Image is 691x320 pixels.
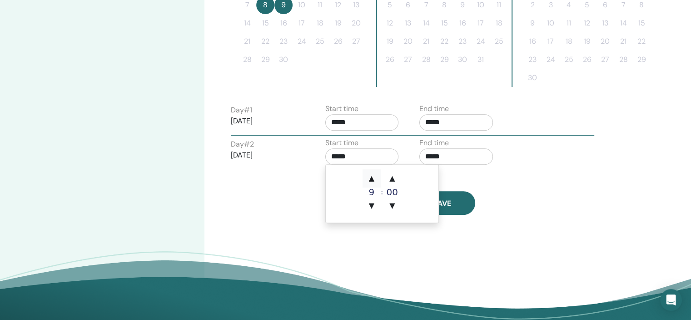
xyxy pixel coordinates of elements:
[381,14,399,32] button: 12
[523,51,542,69] button: 23
[231,150,304,161] p: [DATE]
[363,188,381,197] div: 9
[542,51,560,69] button: 24
[560,14,578,32] button: 11
[614,51,632,69] button: 28
[472,32,490,51] button: 24
[231,139,254,150] label: Day # 2
[472,14,490,32] button: 17
[325,103,358,114] label: Start time
[490,32,508,51] button: 25
[435,32,453,51] button: 22
[614,32,632,51] button: 21
[453,14,472,32] button: 16
[256,32,274,51] button: 22
[632,51,651,69] button: 29
[453,51,472,69] button: 30
[417,51,435,69] button: 28
[523,69,542,87] button: 30
[399,32,417,51] button: 20
[560,32,578,51] button: 18
[560,51,578,69] button: 25
[472,51,490,69] button: 31
[231,105,252,116] label: Day # 1
[596,14,614,32] button: 13
[381,32,399,51] button: 19
[325,137,358,148] label: Start time
[293,32,311,51] button: 24
[419,137,449,148] label: End time
[596,32,614,51] button: 20
[433,198,451,208] span: Save
[383,188,401,197] div: 00
[238,14,256,32] button: 14
[578,14,596,32] button: 12
[347,32,365,51] button: 27
[399,51,417,69] button: 27
[523,14,542,32] button: 9
[399,14,417,32] button: 13
[238,32,256,51] button: 21
[311,14,329,32] button: 18
[542,14,560,32] button: 10
[274,32,293,51] button: 23
[614,14,632,32] button: 14
[523,32,542,51] button: 16
[347,14,365,32] button: 20
[329,32,347,51] button: 26
[632,32,651,51] button: 22
[542,32,560,51] button: 17
[632,14,651,32] button: 15
[256,14,274,32] button: 15
[417,14,435,32] button: 14
[383,169,401,188] span: ▲
[578,32,596,51] button: 19
[311,32,329,51] button: 25
[417,32,435,51] button: 21
[596,51,614,69] button: 27
[274,51,293,69] button: 30
[231,116,304,127] p: [DATE]
[238,51,256,69] button: 28
[329,14,347,32] button: 19
[453,32,472,51] button: 23
[363,197,381,215] span: ▼
[490,14,508,32] button: 18
[256,51,274,69] button: 29
[274,14,293,32] button: 16
[578,51,596,69] button: 26
[435,14,453,32] button: 15
[381,51,399,69] button: 26
[660,289,682,311] div: Open Intercom Messenger
[381,169,383,215] div: :
[435,51,453,69] button: 29
[419,103,449,114] label: End time
[363,169,381,188] span: ▲
[409,191,475,215] button: Save
[293,14,311,32] button: 17
[383,197,401,215] span: ▼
